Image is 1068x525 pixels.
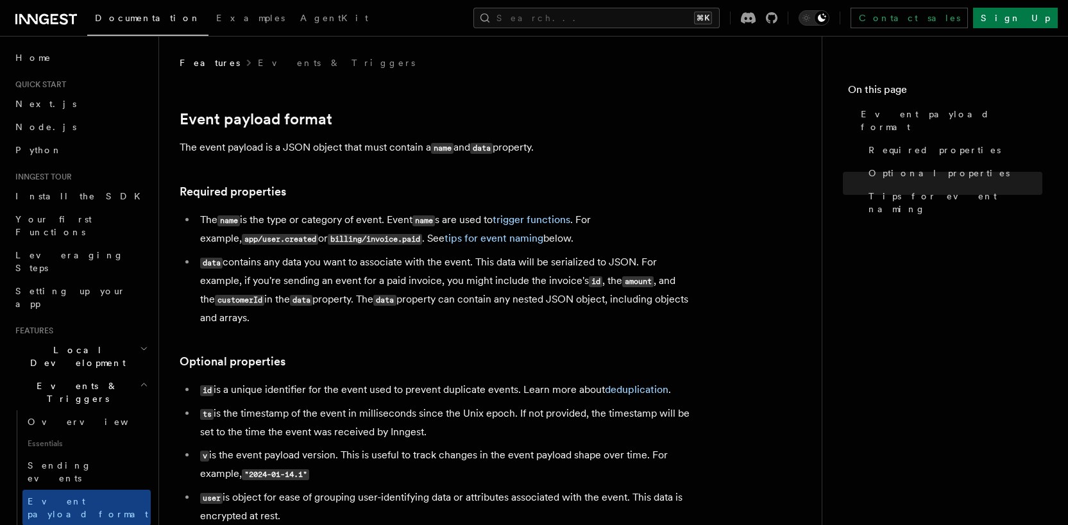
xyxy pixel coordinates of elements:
[10,374,151,410] button: Events & Triggers
[200,258,223,269] code: data
[10,79,66,90] span: Quick start
[869,167,1010,179] span: Optional properties
[10,279,151,315] a: Setting up your app
[10,115,151,138] a: Node.js
[208,4,292,35] a: Examples
[15,145,62,155] span: Python
[28,496,148,519] span: Event payload format
[445,232,543,244] a: tips for event naming
[10,326,53,336] span: Features
[180,183,286,201] a: Required properties
[694,12,712,24] kbd: ⌘K
[15,214,92,237] span: Your first Functions
[15,122,76,132] span: Node.js
[10,379,140,405] span: Events & Triggers
[180,56,240,69] span: Features
[242,469,309,480] code: "2024-01-14.1"
[10,244,151,279] a: Leveraging Steps
[292,4,376,35] a: AgentKit
[22,433,151,454] span: Essentials
[200,409,214,420] code: ts
[10,185,151,208] a: Install the SDK
[10,208,151,244] a: Your first Functions
[10,138,151,162] a: Python
[470,143,493,154] code: data
[215,295,264,306] code: customerId
[15,286,126,309] span: Setting up your app
[869,190,1042,215] span: Tips for event naming
[200,385,214,396] code: id
[412,215,435,226] code: name
[328,234,422,245] code: billing/invoice.paid
[589,276,602,287] code: id
[180,110,332,128] a: Event payload format
[196,381,693,399] li: is a unique identifier for the event used to prevent duplicate events. Learn more about .
[431,143,453,154] code: name
[28,417,160,427] span: Overview
[799,10,829,26] button: Toggle dark mode
[22,410,151,433] a: Overview
[863,162,1042,185] a: Optional properties
[869,144,1001,156] span: Required properties
[87,4,208,36] a: Documentation
[15,191,148,201] span: Install the SDK
[180,138,693,157] p: The event payload is a JSON object that must contain a and property.
[196,446,693,483] li: is the event payload version. This is useful to track changes in the event payload shape over tim...
[196,404,693,441] li: is the timestamp of the event in milliseconds since the Unix epoch. If not provided, the timestam...
[196,211,693,248] li: The is the type or category of event. Event s are used to . For example, or . See below.
[10,46,151,69] a: Home
[15,99,76,109] span: Next.js
[973,8,1058,28] a: Sign Up
[373,295,396,306] code: data
[180,353,285,371] a: Optional properties
[15,51,51,64] span: Home
[216,13,285,23] span: Examples
[861,108,1042,133] span: Event payload format
[10,92,151,115] a: Next.js
[95,13,201,23] span: Documentation
[863,138,1042,162] a: Required properties
[290,295,312,306] code: data
[242,234,318,245] code: app/user.created
[300,13,368,23] span: AgentKit
[863,185,1042,221] a: Tips for event naming
[605,383,668,396] a: deduplication
[856,103,1042,138] a: Event payload format
[493,213,570,226] a: trigger functions
[10,338,151,374] button: Local Development
[10,172,72,182] span: Inngest tour
[196,253,693,327] li: contains any data you want to associate with the event. This data will be serialized to JSON. For...
[473,8,720,28] button: Search...⌘K
[622,276,654,287] code: amount
[28,460,92,483] span: Sending events
[848,82,1042,103] h4: On this page
[10,344,140,369] span: Local Development
[200,493,223,504] code: user
[258,56,415,69] a: Events & Triggers
[851,8,968,28] a: Contact sales
[15,250,124,273] span: Leveraging Steps
[217,215,240,226] code: name
[22,454,151,490] a: Sending events
[200,451,209,462] code: v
